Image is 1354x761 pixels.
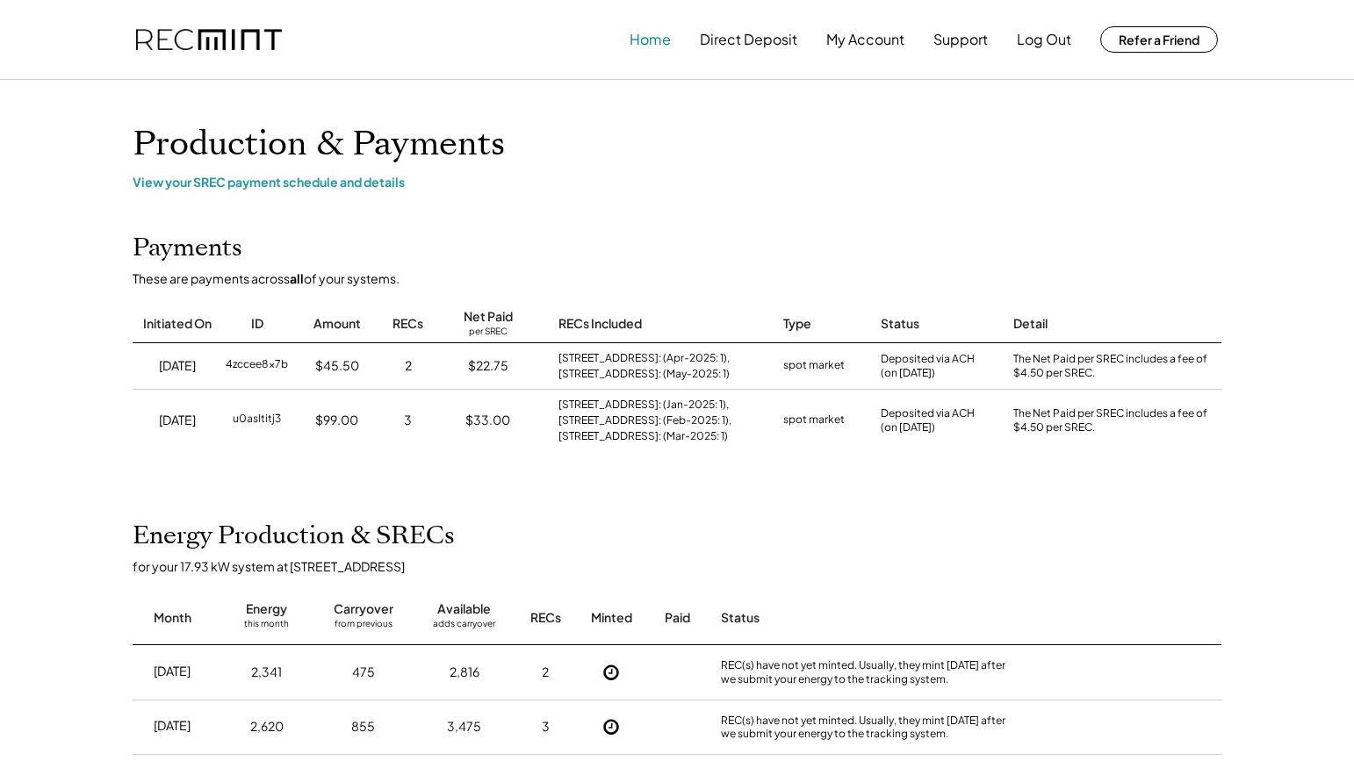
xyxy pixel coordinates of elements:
div: $33.00 [465,412,510,429]
h1: Production & Payments [133,124,1221,165]
div: RECs [530,609,561,627]
div: spot market [783,357,845,375]
button: Refer a Friend [1100,26,1218,53]
div: [STREET_ADDRESS]: (Jan-2025: 1), [STREET_ADDRESS]: (Feb-2025: 1), [STREET_ADDRESS]: (Mar-2025: 1) [558,397,766,444]
div: u0asltitj3 [233,412,281,429]
div: [DATE] [154,717,191,735]
button: Home [630,22,671,57]
div: View your SREC payment schedule and details [133,174,1221,190]
div: Type [783,315,811,333]
div: 4zccee8x7b [226,357,288,375]
div: [STREET_ADDRESS]: (Apr-2025: 1), [STREET_ADDRESS]: (May-2025: 1) [558,350,766,382]
div: 475 [352,664,375,681]
div: $22.75 [468,357,508,375]
h2: Payments [133,233,242,263]
button: Direct Deposit [700,22,797,57]
div: RECs Included [558,315,642,333]
div: Net Paid [464,308,513,326]
button: Not Yet Minted [598,659,624,686]
button: My Account [826,22,904,57]
div: 2,341 [251,664,282,681]
div: RECs [393,315,423,333]
div: 855 [351,718,375,736]
div: These are payments across of your systems. [115,270,417,288]
button: Log Out [1017,22,1071,57]
div: Available [437,600,491,618]
div: $99.00 [315,412,358,429]
div: Paid [665,609,690,627]
div: 3,475 [447,718,481,736]
button: Not Yet Minted [598,714,624,740]
div: this month [244,618,289,635]
div: Status [881,315,919,333]
div: 3 [404,412,412,429]
div: The Net Paid per SREC includes a fee of $4.50 per SREC. [1013,406,1215,436]
div: 2 [405,357,412,375]
div: Minted [591,609,632,627]
img: recmint-logotype%403x.png [136,29,282,51]
div: ID [251,315,263,333]
h2: Energy Production & SRECs [133,521,455,551]
strong: all [290,270,304,286]
div: Deposited via ACH (on [DATE]) [881,406,975,436]
div: [DATE] [159,357,196,375]
div: adds carryover [433,618,495,635]
div: $45.50 [315,357,359,375]
div: from previous [335,618,393,635]
div: 2,620 [250,718,284,736]
div: for your 17.93 kW system at [STREET_ADDRESS] [133,558,1239,574]
div: [DATE] [159,412,196,429]
div: REC(s) have not yet minted. Usually, they mint [DATE] after we submit your energy to the tracking... [721,658,1019,686]
div: per SREC [469,326,508,339]
div: The Net Paid per SREC includes a fee of $4.50 per SREC. [1013,352,1215,382]
div: Month [154,609,191,627]
div: Initiated On [143,315,212,333]
div: Deposited via ACH (on [DATE]) [881,352,975,382]
div: 2 [542,664,549,681]
div: Energy [246,600,287,618]
button: Support [933,22,988,57]
div: REC(s) have not yet minted. Usually, they mint [DATE] after we submit your energy to the tracking... [721,714,1019,741]
div: Detail [1013,315,1048,333]
div: 2,816 [450,664,479,681]
div: [DATE] [154,663,191,680]
div: Status [721,609,1019,627]
div: 3 [542,718,550,736]
div: spot market [783,412,845,429]
div: Amount [313,315,361,333]
div: Carryover [334,600,393,618]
